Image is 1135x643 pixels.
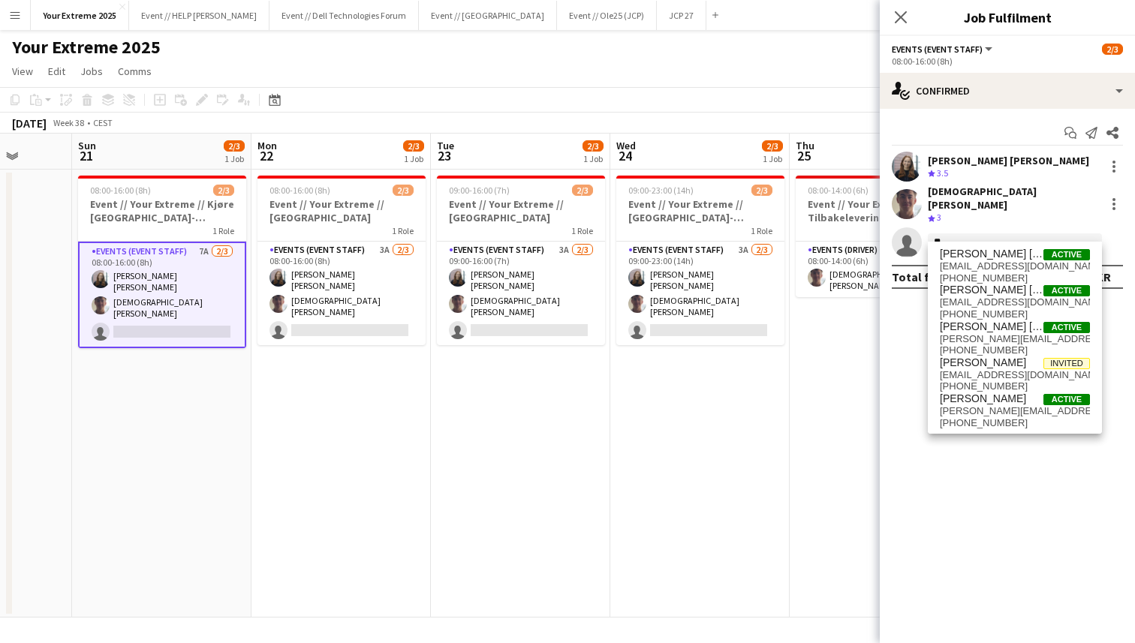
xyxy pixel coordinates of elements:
div: 1 Job [224,153,244,164]
span: sarahelseth99@gmail.com [940,296,1090,308]
app-card-role: Events (Event Staff)7A2/308:00-16:00 (8h)[PERSON_NAME] [PERSON_NAME][DEMOGRAPHIC_DATA][PERSON_NAME] [78,242,246,348]
span: +4795827046 [940,417,1090,429]
span: 1 Role [571,225,593,236]
span: +4794824039 [940,380,1090,392]
app-job-card: 09:00-23:00 (14h)2/3Event // Your Extreme // [GEOGRAPHIC_DATA]-[GEOGRAPHIC_DATA]1 RoleEvents (Eve... [616,176,784,345]
app-job-card: 08:00-14:00 (6h)1/1Event // Your Extreme // Tilbakelevering1 RoleEvents (Driver)1/108:00-14:00 (6... [796,176,964,297]
button: Events (Event Staff) [892,44,995,55]
app-card-role: Events (Driver)1/108:00-14:00 (6h)[DEMOGRAPHIC_DATA][PERSON_NAME] [796,242,964,297]
span: 24 [614,147,636,164]
span: 22 [255,147,277,164]
span: 09:00-16:00 (7h) [449,185,510,196]
div: CEST [93,117,113,128]
app-job-card: 08:00-16:00 (8h)2/3Event // Your Extreme // [GEOGRAPHIC_DATA]1 RoleEvents (Event Staff)3A2/308:00... [257,176,426,345]
div: [DATE] [12,116,47,131]
span: 3 [937,212,941,223]
h3: Event // Your Extreme // [GEOGRAPHIC_DATA] [257,197,426,224]
div: 1 Job [763,153,782,164]
span: 21 [76,147,96,164]
a: Comms [112,62,158,81]
span: Tue [437,139,454,152]
h3: Event // Your Extreme // Tilbakelevering [796,197,964,224]
button: Event // Dell Technologies Forum [269,1,419,30]
span: Sun [78,139,96,152]
span: Active [1043,285,1090,296]
span: Jobs [80,65,103,78]
div: 08:00-16:00 (8h) [892,56,1123,67]
span: View [12,65,33,78]
span: 2/3 [583,140,604,152]
span: 2/3 [572,185,593,196]
span: Events (Event Staff) [892,44,983,55]
span: 2/3 [224,140,245,152]
button: JCP 27 [657,1,706,30]
a: Edit [42,62,71,81]
span: sarahelisegetaz@gmail.com [940,260,1090,272]
div: [DEMOGRAPHIC_DATA][PERSON_NAME] [928,185,1099,212]
span: 2/3 [1102,44,1123,55]
span: Sara Elin Helseth [940,284,1043,296]
span: Sarah Elise Getaz [940,248,1043,260]
span: Active [1043,322,1090,333]
span: 1 Role [392,225,414,236]
span: Edit [48,65,65,78]
div: Confirmed [880,73,1135,109]
h3: Event // Your Extreme // [GEOGRAPHIC_DATA]-[GEOGRAPHIC_DATA] [616,197,784,224]
div: Total fee [892,269,943,284]
app-card-role: Events (Event Staff)3A2/308:00-16:00 (8h)[PERSON_NAME] [PERSON_NAME][DEMOGRAPHIC_DATA][PERSON_NAME] [257,242,426,345]
span: 2/3 [403,140,424,152]
span: +4798163228 [940,272,1090,284]
span: Active [1043,249,1090,260]
div: [PERSON_NAME] [PERSON_NAME] [928,154,1089,167]
span: +4748233355 [940,308,1090,320]
span: Mon [257,139,277,152]
span: Comms [118,65,152,78]
span: 3.5 [937,167,948,179]
span: 1 Role [751,225,772,236]
span: 1 Role [212,225,234,236]
button: Your Extreme 2025 [31,1,129,30]
button: Event // HELP [PERSON_NAME] [129,1,269,30]
span: Sarah Lefdal Thommessen [940,320,1043,333]
div: 1 Job [404,153,423,164]
span: Wed [616,139,636,152]
div: 1 Job [583,153,603,164]
app-job-card: 08:00-16:00 (8h)2/3Event // Your Extreme // Kjøre [GEOGRAPHIC_DATA]-[GEOGRAPHIC_DATA]1 RoleEvents... [78,176,246,348]
span: Active [1043,394,1090,405]
span: 2/3 [762,140,783,152]
app-card-role: Events (Event Staff)3A2/309:00-16:00 (7h)[PERSON_NAME] [PERSON_NAME][DEMOGRAPHIC_DATA][PERSON_NAME] [437,242,605,345]
span: 25 [793,147,814,164]
span: 2/3 [213,185,234,196]
button: Event // [GEOGRAPHIC_DATA] [419,1,557,30]
a: Jobs [74,62,109,81]
app-card-role: Events (Event Staff)3A2/309:00-23:00 (14h)[PERSON_NAME] [PERSON_NAME][DEMOGRAPHIC_DATA][PERSON_NAME] [616,242,784,345]
span: Sara Lindeman [940,356,1026,369]
h3: Job Fulfilment [880,8,1135,27]
h3: Event // Your Extreme // Kjøre [GEOGRAPHIC_DATA]-[GEOGRAPHIC_DATA] [78,197,246,224]
app-job-card: 09:00-16:00 (7h)2/3Event // Your Extreme // [GEOGRAPHIC_DATA]1 RoleEvents (Event Staff)3A2/309:00... [437,176,605,345]
span: 2/3 [751,185,772,196]
a: View [6,62,39,81]
span: +4747710756 [940,344,1090,356]
span: 2/3 [393,185,414,196]
span: Week 38 [50,117,87,128]
span: Invited [1043,358,1090,369]
span: sara.m.eggen@gmail.com [940,405,1090,417]
span: 08:00-16:00 (8h) [90,185,151,196]
span: 23 [435,147,454,164]
span: 08:00-14:00 (6h) [808,185,869,196]
span: 09:00-23:00 (14h) [628,185,694,196]
span: Sara Myklebust Eggen [940,392,1026,405]
span: Thu [796,139,814,152]
span: saralindeman4@gmail.com [940,369,1090,381]
span: 08:00-16:00 (8h) [269,185,330,196]
h3: Event // Your Extreme // [GEOGRAPHIC_DATA] [437,197,605,224]
button: Event // Ole25 (JCP) [557,1,657,30]
h1: Your Extreme 2025 [12,36,161,59]
span: sarah.thommessen@live.no [940,333,1090,345]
